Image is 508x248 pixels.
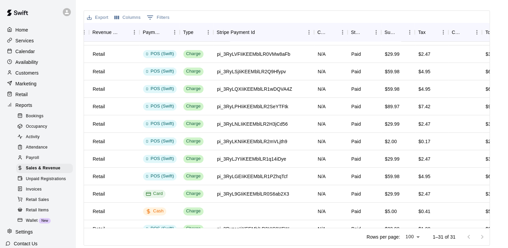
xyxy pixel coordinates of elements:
[351,156,361,162] div: Paid
[486,121,500,127] div: $32.46
[5,227,70,237] a: Settings
[16,153,73,163] div: Payroll
[351,138,361,145] div: Paid
[351,68,361,75] div: Paid
[186,173,201,179] div: Charge
[16,185,73,194] div: Invoices
[146,138,174,144] div: POS (Swift)
[486,138,498,145] div: $2.17
[486,208,498,215] div: $5.41
[16,195,73,205] div: Retail Sales
[318,208,326,215] div: N/A
[93,138,105,145] div: Retail
[26,217,38,224] span: Wallet
[448,23,482,42] div: Custom Fee
[170,27,180,37] button: Menu
[438,27,448,37] button: Menu
[5,57,70,67] div: Availability
[120,28,129,37] button: Sort
[314,23,348,42] div: Coupon
[16,195,76,205] a: Retail Sales
[486,156,500,162] div: $32.46
[217,191,289,197] div: pi_3RyL9GIiKEEMblLR0S6ab2X3
[255,28,264,37] button: Sort
[16,122,73,131] div: Occupancy
[15,102,32,109] p: Reports
[15,80,37,87] p: Marketing
[385,173,400,180] div: $59.98
[146,156,174,162] div: POS (Swift)
[93,103,105,110] div: Retail
[486,86,500,92] div: $64.93
[486,51,500,57] div: $32.46
[5,100,70,110] div: Reports
[418,191,430,197] div: $2.47
[16,164,73,173] div: Sales & Revenue
[385,86,400,92] div: $59.98
[351,208,361,215] div: Paid
[418,51,430,57] div: $2.47
[26,113,44,120] span: Bookings
[146,51,174,57] div: POS (Swift)
[486,68,500,75] div: $64.93
[486,191,500,197] div: $32.46
[5,25,70,35] a: Home
[16,163,76,174] a: Sales & Revenue
[381,23,415,42] div: Subtotal
[318,86,326,92] div: N/A
[403,232,422,242] div: 100
[186,121,201,127] div: Charge
[351,86,361,92] div: Paid
[16,143,73,152] div: Attendance
[385,121,400,127] div: $29.99
[186,208,201,214] div: Charge
[93,156,105,162] div: Retail
[16,216,73,225] div: WalletNew
[89,23,139,42] div: Revenue Category
[385,156,400,162] div: $29.99
[26,144,48,151] span: Attendance
[418,208,430,215] div: $0.41
[328,28,337,37] button: Sort
[5,89,70,99] div: Retail
[425,28,435,37] button: Sort
[5,79,70,89] a: Marketing
[452,23,462,42] div: Custom Fee
[351,51,361,57] div: Paid
[183,23,193,42] div: Type
[217,225,289,232] div: pi_3RxzcaIiKEEMblLR2YIS8XEW
[385,138,397,145] div: $2.00
[385,51,400,57] div: $29.99
[418,121,430,127] div: $2.47
[337,27,348,37] button: Menu
[16,142,76,153] a: Attendance
[351,191,361,197] div: Paid
[193,28,203,37] button: Sort
[146,208,164,214] div: Cash
[385,68,400,75] div: $59.98
[92,23,120,42] div: Revenue Category
[486,225,500,232] div: $24.89
[85,12,110,23] button: Export
[26,197,49,203] span: Retail Sales
[93,68,105,75] div: Retail
[146,68,174,75] div: POS (Swift)
[385,225,400,232] div: $22.99
[26,123,47,130] span: Occupancy
[384,23,395,42] div: Subtotal
[405,27,415,37] button: Menu
[113,12,142,23] button: Select columns
[5,36,70,46] a: Services
[217,68,286,75] div: pi_3RyLSjIiKEEMblLR2Q9Hfypv
[146,86,174,92] div: POS (Swift)
[317,23,328,42] div: Coupon
[217,138,287,145] div: pi_3RyLKNIiKEEMblLR2mVLjth9
[26,165,60,172] span: Sales & Revenue
[418,138,430,145] div: $0.17
[16,206,73,215] div: Retail Items
[217,51,290,57] div: pi_3RyLVFIiKEEMblLR0VMw8aFb
[16,205,76,215] a: Retail Items
[16,153,76,163] a: Payroll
